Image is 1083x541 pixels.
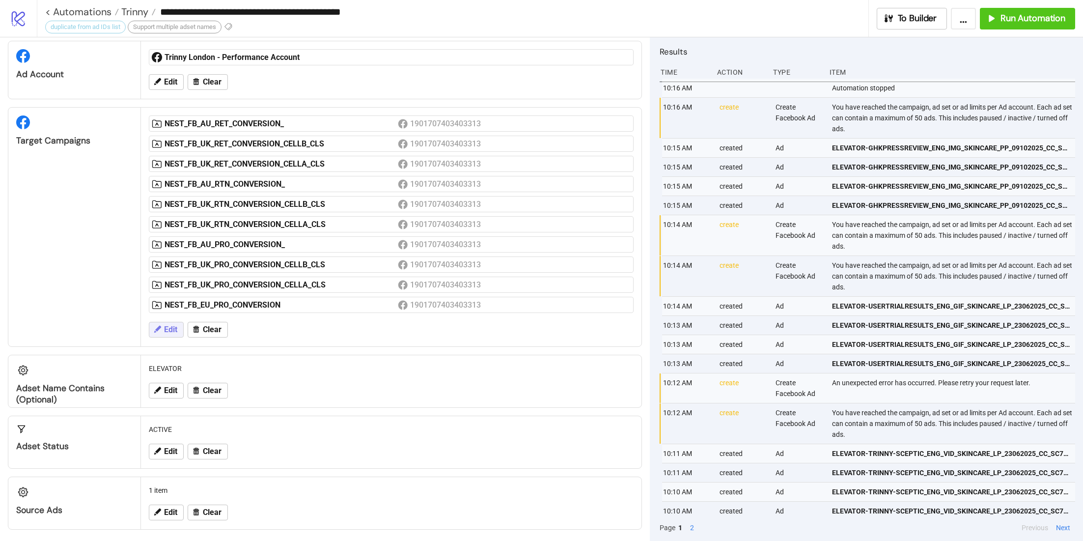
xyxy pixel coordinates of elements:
[775,196,824,215] div: Ad
[149,383,184,399] button: Edit
[662,79,712,97] div: 10:16 AM
[775,158,824,176] div: Ad
[662,444,712,463] div: 10:11 AM
[829,63,1076,82] div: Item
[832,177,1071,196] a: ELEVATOR-GHKPRESSREVIEW_ENG_IMG_SKINCARE_PP_09102025_CC_SC23_USP7_TL_
[119,7,156,17] a: Trinny
[203,78,222,86] span: Clear
[831,256,1078,296] div: You have reached the campaign, ad set or ad limits per Ad account. Each ad set can contain a maxi...
[832,196,1071,215] a: ELEVATOR-GHKPRESSREVIEW_ENG_IMG_SKINCARE_PP_09102025_CC_SC23_USP7_TL_
[662,98,712,138] div: 10:16 AM
[772,63,822,82] div: Type
[662,158,712,176] div: 10:15 AM
[1000,13,1065,24] span: Run Automation
[832,142,1071,153] span: ELEVATOR-GHKPRESSREVIEW_ENG_IMG_SKINCARE_PP_09102025_CC_SC23_USP7_TL_
[832,463,1071,482] a: ELEVATOR-TRINNY-SCEPTIC_ENG_VID_SKINCARE_LP_23062025_CC_SC7_USP9_TL_
[662,256,712,296] div: 10:14 AM
[719,158,768,176] div: created
[165,159,398,170] div: NEST_FB_UK_RET_CONVERSION_CELLA_CLS
[719,139,768,157] div: created
[719,256,768,296] div: create
[719,335,768,354] div: created
[662,177,712,196] div: 10:15 AM
[675,522,685,533] button: 1
[775,373,824,403] div: Create Facebook Ad
[775,98,824,138] div: Create Facebook Ad
[662,335,712,354] div: 10:13 AM
[719,316,768,335] div: created
[832,506,1071,516] span: ELEVATOR-TRINNY-SCEPTIC_ENG_VID_SKINCARE_LP_23062025_CC_SC7_USP9_TL_
[775,316,824,335] div: Ad
[832,301,1071,312] span: ELEVATOR-USERTRIALRESULTS_ENG_GIF_SKINCARE_LP_23062025_CC_SC6_None_TL_
[164,447,177,456] span: Edit
[719,444,768,463] div: created
[719,502,768,520] div: created
[660,522,675,533] span: Page
[203,325,222,334] span: Clear
[164,508,177,517] span: Edit
[410,258,482,271] div: 1901707403403313
[188,505,228,520] button: Clear
[719,98,768,138] div: create
[662,354,712,373] div: 10:13 AM
[775,483,824,501] div: Ad
[1019,522,1051,533] button: Previous
[719,483,768,501] div: created
[165,52,398,63] div: Trinny London - Performance Account
[719,196,768,215] div: created
[410,158,482,170] div: 1901707403403313
[832,316,1071,335] a: ELEVATOR-USERTRIALRESULTS_ENG_GIF_SKINCARE_LP_23062025_CC_SC6_None_TL_
[719,177,768,196] div: created
[119,5,148,18] span: Trinny
[662,403,712,444] div: 10:12 AM
[719,463,768,482] div: created
[203,447,222,456] span: Clear
[687,522,697,533] button: 2
[410,238,482,251] div: 1901707403403313
[16,69,133,80] div: Ad Account
[662,483,712,501] div: 10:10 AM
[719,373,768,403] div: create
[662,196,712,215] div: 10:15 AM
[16,505,133,516] div: Source Ads
[662,297,712,315] div: 10:14 AM
[877,8,947,29] button: To Builder
[832,297,1071,315] a: ELEVATOR-USERTRIALRESULTS_ENG_GIF_SKINCARE_LP_23062025_CC_SC6_None_TL_
[719,403,768,444] div: create
[831,215,1078,256] div: You have reached the campaign, ad set or ad limits per Ad account. Each ad set can contain a maxi...
[775,444,824,463] div: Ad
[831,98,1078,138] div: You have reached the campaign, ad set or ad limits per Ad account. Each ad set can contain a maxi...
[410,279,482,291] div: 1901707403403313
[831,373,1078,403] div: An unexpected error has occurred. Please retry your request later.
[410,198,482,210] div: 1901707403403313
[775,297,824,315] div: Ad
[832,339,1071,350] span: ELEVATOR-USERTRIALRESULTS_ENG_GIF_SKINCARE_LP_23062025_CC_SC6_None_TL_
[149,74,184,90] button: Edit
[832,483,1071,501] a: ELEVATOR-TRINNY-SCEPTIC_ENG_VID_SKINCARE_LP_23062025_CC_SC7_USP9_TL_
[832,158,1071,176] a: ELEVATOR-GHKPRESSREVIEW_ENG_IMG_SKINCARE_PP_09102025_CC_SC23_USP7_TL_
[188,444,228,459] button: Clear
[719,354,768,373] div: created
[716,63,766,82] div: Action
[662,139,712,157] div: 10:15 AM
[775,335,824,354] div: Ad
[662,502,712,520] div: 10:10 AM
[775,502,824,520] div: Ad
[145,359,638,378] div: ELEVATOR
[832,358,1071,369] span: ELEVATOR-USERTRIALRESULTS_ENG_GIF_SKINCARE_LP_23062025_CC_SC6_None_TL_
[832,448,1071,459] span: ELEVATOR-TRINNY-SCEPTIC_ENG_VID_SKINCARE_LP_23062025_CC_SC7_USP9_TL_
[145,420,638,439] div: ACTIVE
[951,8,976,29] button: ...
[165,139,398,149] div: NEST_FB_UK_RET_CONVERSION_CELLB_CLS
[832,467,1071,478] span: ELEVATOR-TRINNY-SCEPTIC_ENG_VID_SKINCARE_LP_23062025_CC_SC7_USP9_TL_
[980,8,1075,29] button: Run Automation
[832,162,1071,172] span: ELEVATOR-GHKPRESSREVIEW_ENG_IMG_SKINCARE_PP_09102025_CC_SC23_USP7_TL_
[149,322,184,338] button: Edit
[149,444,184,459] button: Edit
[165,219,398,230] div: NEST_FB_UK_RTN_CONVERSION_CELLA_CLS
[719,215,768,256] div: create
[149,505,184,520] button: Edit
[831,79,1078,97] div: Automation stopped
[775,256,824,296] div: Create Facebook Ad
[410,299,482,311] div: 1901707403403313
